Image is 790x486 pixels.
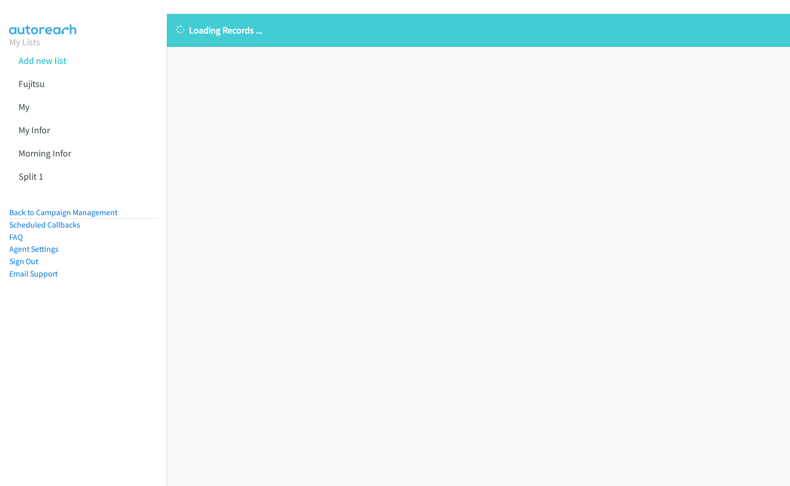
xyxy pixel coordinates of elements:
a: Agent Settings [9,244,59,254]
a: My Lists [9,36,40,48]
a: Morning Infor [19,147,71,159]
a: Email Support [9,269,58,279]
a: Fujitsu [19,78,45,90]
a: My [19,101,29,113]
a: Split 1 [19,170,43,182]
a: Back to Campaign Management [9,207,117,217]
a: My Infor [19,124,50,136]
p: Loading Records ... [176,23,781,37]
a: FAQ [9,232,23,242]
a: Scheduled Callbacks [9,220,80,230]
a: Sign Out [9,256,38,266]
a: Add new list [19,55,66,66]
